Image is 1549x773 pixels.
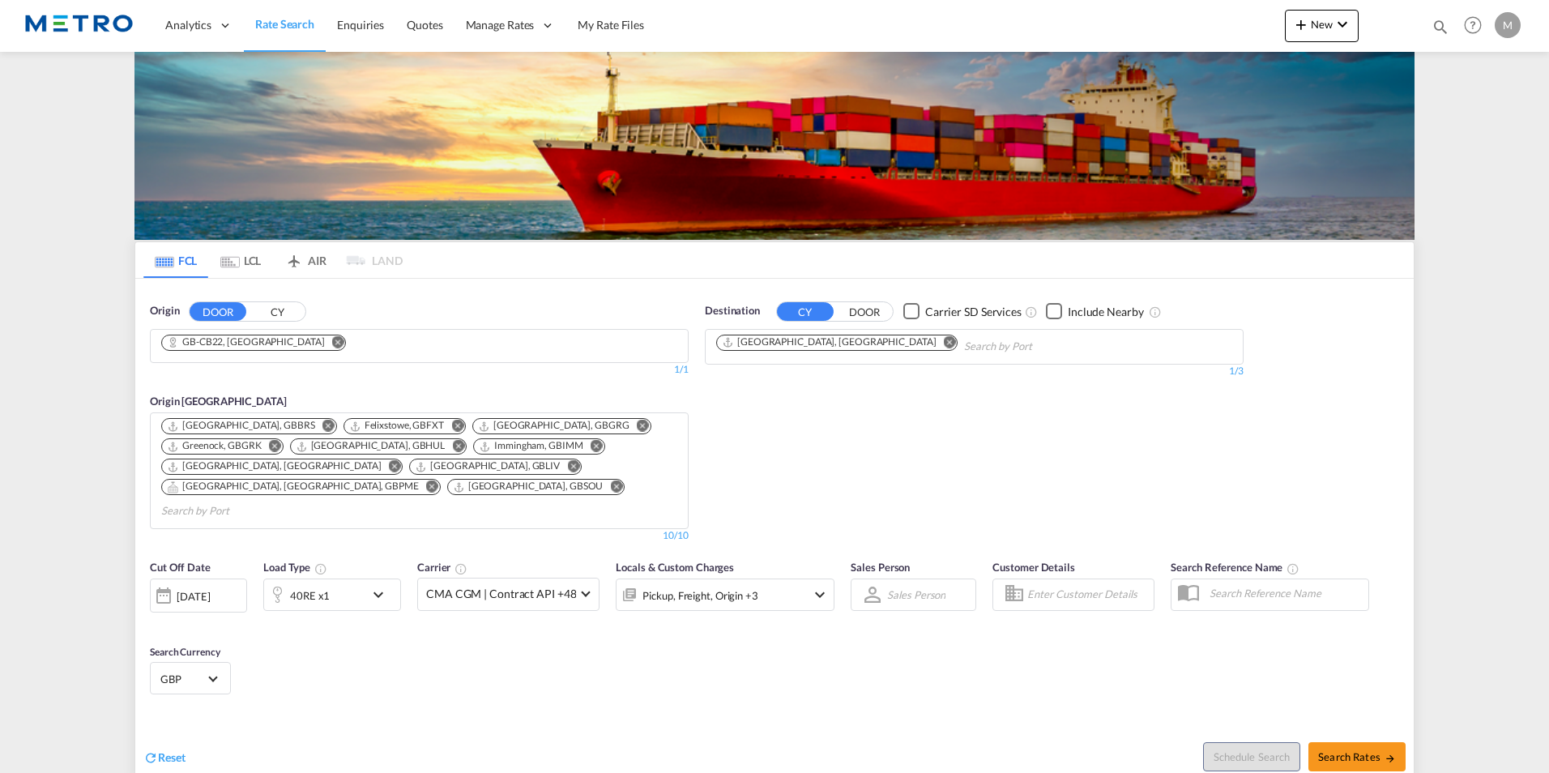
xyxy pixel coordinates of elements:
[1459,11,1495,41] div: Help
[442,439,466,455] button: Remove
[167,419,315,433] div: Bristol, GBBRS
[150,395,287,408] span: Origin [GEOGRAPHIC_DATA]
[663,529,689,543] div: 10/10
[349,419,444,433] div: Felixstowe, GBFXT
[255,17,314,31] span: Rate Search
[1149,305,1162,318] md-icon: Unchecked: Ignores neighbouring ports when fetching rates.Checked : Includes neighbouring ports w...
[273,242,338,278] md-tab-item: AIR
[580,439,604,455] button: Remove
[1287,562,1299,575] md-icon: Your search will be saved by the below given name
[150,561,211,574] span: Cut Off Date
[777,302,834,321] button: CY
[143,242,208,278] md-tab-item: FCL
[161,498,315,524] input: Search by Port
[150,363,689,377] div: 1/1
[160,672,206,686] span: GBP
[167,335,324,349] div: GB-CB22, South Cambridgeshire
[417,561,467,574] span: Carrier
[885,583,947,606] md-select: Sales Person
[925,304,1022,320] div: Carrier SD Services
[1432,18,1449,42] div: icon-magnify
[1046,303,1144,320] md-checkbox: Checkbox No Ink
[466,17,535,33] span: Manage Rates
[836,302,893,321] button: DOOR
[1201,581,1368,605] input: Search Reference Name
[296,439,446,453] div: Hull, GBHUL
[167,335,327,349] div: Press delete to remove this chip.
[1068,304,1144,320] div: Include Nearby
[722,335,936,349] div: Abu Dhabi, AEAUH
[453,480,604,493] div: Southampton, GBSOU
[1285,10,1359,42] button: icon-plus 400-fgNewicon-chevron-down
[557,459,581,476] button: Remove
[159,667,222,690] md-select: Select Currency: £ GBPUnited Kingdom Pound
[416,480,440,496] button: Remove
[314,562,327,575] md-icon: icon-information-outline
[167,439,262,453] div: Greenock, GBGRK
[1385,753,1396,764] md-icon: icon-arrow-right
[626,419,651,435] button: Remove
[415,459,563,473] div: Press delete to remove this chip.
[1308,742,1406,771] button: Search Ratesicon-arrow-right
[810,585,830,604] md-icon: icon-chevron-down
[263,579,401,611] div: 40RE x1icon-chevron-down
[134,52,1415,240] img: LCL+%26+FCL+BACKGROUND.png
[1495,12,1521,38] div: M
[705,365,1244,378] div: 1/3
[296,439,449,453] div: Press delete to remove this chip.
[479,439,586,453] div: Press delete to remove this chip.
[578,18,644,32] span: My Rate Files
[159,413,680,524] md-chips-wrap: Chips container. Use arrow keys to select chips.
[992,561,1074,574] span: Customer Details
[150,579,247,613] div: [DATE]
[284,251,304,263] md-icon: icon-airplane
[1318,750,1396,763] span: Search Rates
[167,459,381,473] div: London Gateway Port, GBLGP
[478,419,633,433] div: Press delete to remove this chip.
[337,18,384,32] span: Enquiries
[258,439,283,455] button: Remove
[143,242,403,278] md-pagination-wrapper: Use the left and right arrow keys to navigate between tabs
[1203,742,1300,771] button: Note: By default Schedule search will only considerorigin ports, destination ports and cut off da...
[159,330,359,358] md-chips-wrap: Chips container. Use arrow keys to select chips.
[407,18,442,32] span: Quotes
[378,459,402,476] button: Remove
[1333,15,1352,34] md-icon: icon-chevron-down
[312,419,336,435] button: Remove
[426,586,576,602] span: CMA CGM | Contract API +48
[263,561,327,574] span: Load Type
[177,589,210,604] div: [DATE]
[158,750,186,764] span: Reset
[441,419,465,435] button: Remove
[150,646,220,658] span: Search Currency
[616,579,834,611] div: Pickup Freight Origin Origin Custom Destination Factory Stuffingicon-chevron-down
[454,562,467,575] md-icon: The selected Trucker/Carrierwill be displayed in the rate results If the rates are from another f...
[479,439,582,453] div: Immingham, GBIMM
[165,17,211,33] span: Analytics
[1171,561,1299,574] span: Search Reference Name
[349,419,447,433] div: Press delete to remove this chip.
[705,303,760,319] span: Destination
[24,7,134,44] img: 25181f208a6c11efa6aa1bf80d4cef53.png
[208,242,273,278] md-tab-item: LCL
[964,334,1118,360] input: Chips input.
[1291,18,1352,31] span: New
[167,459,384,473] div: Press delete to remove this chip.
[321,335,345,352] button: Remove
[150,610,162,632] md-datepicker: Select
[167,480,419,493] div: Portsmouth, HAM, GBPME
[249,302,305,321] button: CY
[1459,11,1487,39] span: Help
[167,480,422,493] div: Press delete to remove this chip.
[932,335,957,352] button: Remove
[143,750,186,767] div: icon-refreshReset
[1432,18,1449,36] md-icon: icon-magnify
[190,302,246,321] button: DOOR
[415,459,560,473] div: Liverpool, GBLIV
[478,419,629,433] div: Grangemouth, GBGRG
[1025,305,1038,318] md-icon: Unchecked: Search for CY (Container Yard) services for all selected carriers.Checked : Search for...
[903,303,1022,320] md-checkbox: Checkbox No Ink
[167,419,318,433] div: Press delete to remove this chip.
[851,561,910,574] span: Sales Person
